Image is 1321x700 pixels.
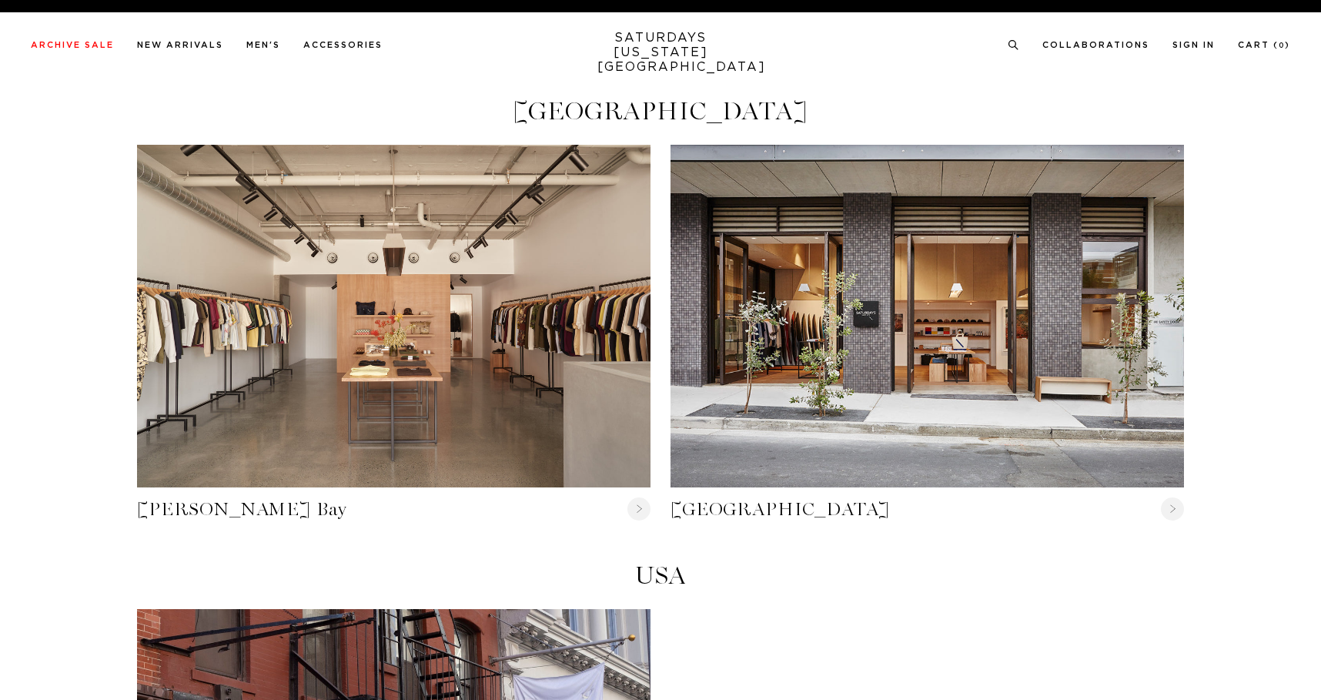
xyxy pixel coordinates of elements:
[1279,42,1285,49] small: 0
[1238,41,1290,49] a: Cart (0)
[137,497,650,522] a: [PERSON_NAME] Bay
[31,41,114,49] a: Archive Sale
[597,31,724,75] a: SATURDAYS[US_STATE][GEOGRAPHIC_DATA]
[137,99,1184,124] h4: [GEOGRAPHIC_DATA]
[137,41,223,49] a: New Arrivals
[137,563,1184,588] h4: USA
[671,145,1184,487] div: Sydney
[137,145,650,487] div: Byron Bay
[1172,41,1215,49] a: Sign In
[303,41,383,49] a: Accessories
[1042,41,1149,49] a: Collaborations
[671,497,1184,522] a: [GEOGRAPHIC_DATA]
[246,41,280,49] a: Men's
